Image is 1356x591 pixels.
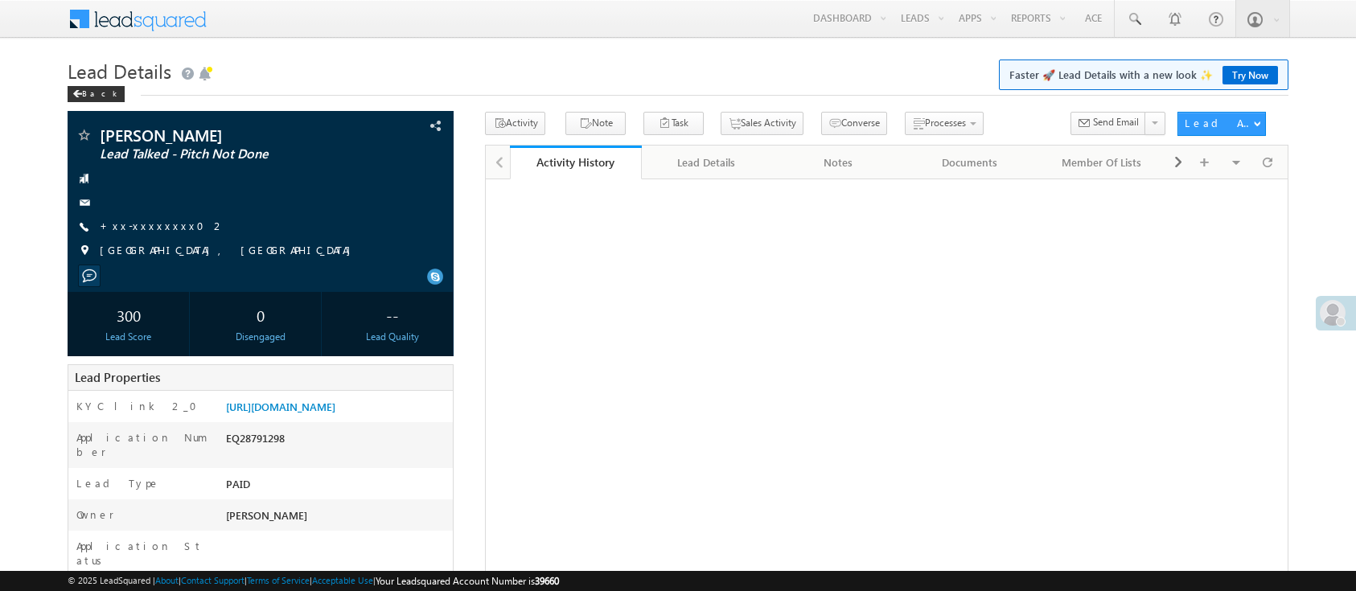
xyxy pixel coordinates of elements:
span: [PERSON_NAME] [226,508,307,522]
span: 39660 [535,575,559,587]
label: Lead Type [76,476,160,490]
div: Notes [786,153,890,172]
span: Your Leadsquared Account Number is [376,575,559,587]
label: KYC link 2_0 [76,399,207,413]
div: Lead Score [72,330,185,344]
span: Send Email [1093,115,1139,129]
button: Converse [821,112,887,135]
span: © 2025 LeadSquared | | | | | [68,573,559,589]
button: Note [565,112,626,135]
div: -- [335,300,449,330]
a: About [155,575,179,585]
label: Owner [76,507,114,522]
a: Documents [905,146,1037,179]
span: Processes [925,117,966,129]
label: Application Number [76,430,208,459]
div: 300 [72,300,185,330]
a: Terms of Service [247,575,310,585]
a: Activity History [510,146,642,179]
div: Documents [918,153,1022,172]
div: Lead Quality [335,330,449,344]
button: Sales Activity [721,112,803,135]
div: Activity History [522,154,630,170]
a: Lead Details [642,146,774,179]
span: Faster 🚀 Lead Details with a new look ✨ [1009,67,1278,83]
div: Back [68,86,125,102]
div: Lead Actions [1185,116,1253,130]
span: [PERSON_NAME] [100,127,340,143]
span: Lead Properties [75,369,160,385]
a: Notes [773,146,905,179]
span: Lead Details [68,58,171,84]
a: Back [68,85,133,99]
a: +xx-xxxxxxxx02 [100,219,225,232]
button: Activity [485,112,545,135]
label: Application Status [76,539,208,568]
span: Lead Talked - Pitch Not Done [100,146,340,162]
button: Lead Actions [1177,112,1266,136]
a: [URL][DOMAIN_NAME] [226,400,335,413]
button: Send Email [1070,112,1146,135]
a: Member Of Lists [1036,146,1168,179]
div: Member Of Lists [1049,153,1153,172]
div: 0 [203,300,317,330]
div: EQ28791298 [222,430,453,453]
div: PAID [222,476,453,499]
div: Lead Details [655,153,759,172]
button: Processes [905,112,984,135]
button: Task [643,112,704,135]
a: Contact Support [181,575,244,585]
a: Acceptable Use [312,575,373,585]
span: [GEOGRAPHIC_DATA], [GEOGRAPHIC_DATA] [100,243,359,259]
div: Disengaged [203,330,317,344]
a: Try Now [1222,66,1278,84]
